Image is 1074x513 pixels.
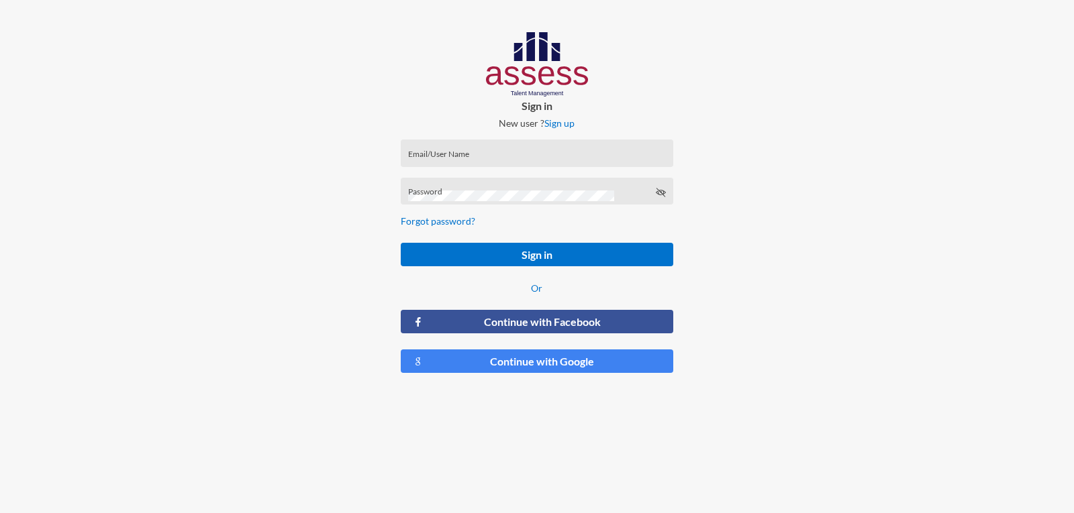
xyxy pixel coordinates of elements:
[401,310,673,333] button: Continue with Facebook
[390,117,683,129] p: New user ?
[390,99,683,112] p: Sign in
[401,215,475,227] a: Forgot password?
[401,349,673,373] button: Continue with Google
[401,243,673,266] button: Sign in
[486,32,589,97] img: AssessLogoo.svg
[544,117,575,129] a: Sign up
[401,282,673,294] p: Or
